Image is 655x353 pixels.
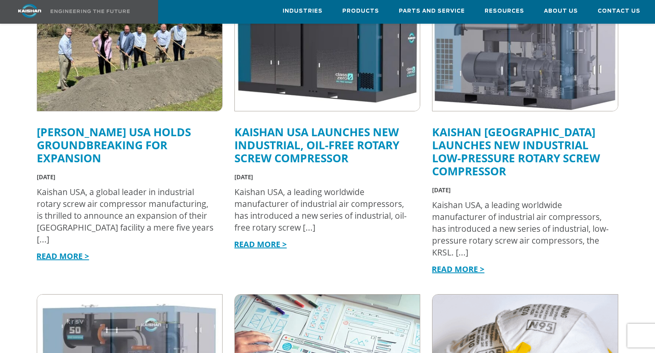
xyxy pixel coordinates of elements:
[37,186,215,245] div: Kaishan USA, a global leader in industrial rotary screw air compressor manufacturing, is thrilled...
[234,173,253,181] span: [DATE]
[342,7,379,16] span: Products
[432,186,451,194] span: [DATE]
[544,0,578,22] a: About Us
[283,7,323,16] span: Industries
[234,239,287,250] a: READ MORE >
[36,251,89,261] a: READ MORE >
[399,7,465,16] span: Parts and Service
[342,0,379,22] a: Products
[598,0,640,22] a: Contact Us
[598,7,640,16] span: Contact Us
[234,124,399,165] a: Kaishan USA Launches New Industrial, Oil-Free Rotary Screw Compressor
[544,7,578,16] span: About Us
[234,186,412,233] div: Kaishan USA, a leading worldwide manufacturer of industrial air compressors, has introduced a new...
[485,7,524,16] span: Resources
[37,124,191,165] a: [PERSON_NAME] USA Holds Groundbreaking for Expansion
[432,264,484,274] a: READ MORE >
[51,9,130,13] img: Engineering the future
[399,0,465,22] a: Parts and Service
[432,124,600,178] a: Kaishan [GEOGRAPHIC_DATA] Launches New Industrial Low-Pressure Rotary Screw Compressor
[283,0,323,22] a: Industries
[485,0,524,22] a: Resources
[432,199,610,258] div: Kaishan USA, a leading worldwide manufacturer of industrial air compressors, has introduced a new...
[37,173,55,181] span: [DATE]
